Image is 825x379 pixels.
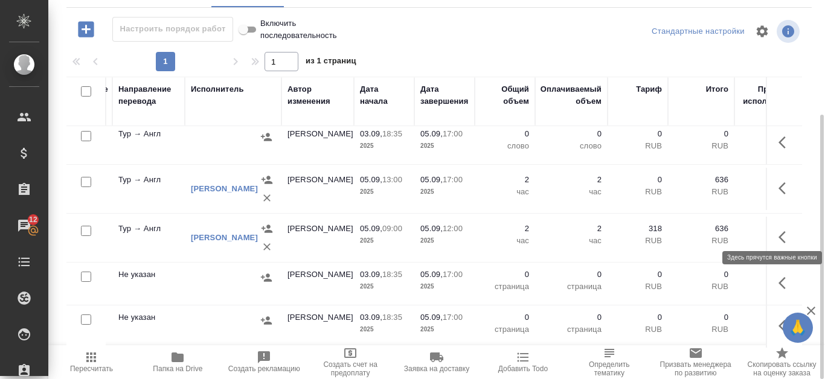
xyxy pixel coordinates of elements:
[481,311,529,323] p: 0
[3,211,45,241] a: 12
[481,223,529,235] p: 2
[22,214,45,226] span: 12
[153,365,202,373] span: Папка на Drive
[191,83,244,95] div: Исполнитель
[541,174,602,186] p: 2
[541,281,602,293] p: страница
[498,365,548,373] span: Добавить Todo
[118,83,179,107] div: Направление перевода
[382,270,402,279] p: 18:35
[281,217,354,259] td: [PERSON_NAME]
[614,269,662,281] p: 0
[541,83,602,107] div: Оплачиваемый объем
[481,281,529,293] p: страница
[674,323,728,336] p: RUB
[573,360,645,377] span: Определить тематику
[748,17,777,46] span: Настроить таблицу
[69,17,103,42] button: Добавить работу
[307,345,394,379] button: Создать счет на предоплату
[281,263,354,305] td: [PERSON_NAME]
[443,129,463,138] p: 17:00
[70,365,113,373] span: Пересчитать
[360,270,382,279] p: 03.09,
[771,311,800,340] button: Здесь прячутся важные кнопки
[287,83,348,107] div: Автор изменения
[652,345,739,379] button: Призвать менеджера по развитию
[481,174,529,186] p: 2
[674,235,728,247] p: RUB
[614,235,662,247] p: RUB
[481,186,529,198] p: час
[257,311,275,330] button: Назначить
[614,186,662,198] p: RUB
[420,175,443,184] p: 05.09,
[541,223,602,235] p: 2
[112,122,185,164] td: Тур → Англ
[541,186,602,198] p: час
[660,360,731,377] span: Призвать менеджера по развитию
[481,323,529,336] p: страница
[360,186,408,198] p: 2025
[739,345,825,379] button: Скопировать ссылку на оценку заказа
[306,54,356,71] span: из 1 страниц
[443,313,463,322] p: 17:00
[360,140,408,152] p: 2025
[258,220,276,238] button: Назначить
[481,140,529,152] p: слово
[746,360,818,377] span: Скопировать ссылку на оценку заказа
[281,122,354,164] td: [PERSON_NAME]
[649,22,748,41] div: split button
[221,345,307,379] button: Создать рекламацию
[420,323,469,336] p: 2025
[480,345,566,379] button: Добавить Todo
[360,281,408,293] p: 2025
[788,315,808,340] span: 🙏
[360,83,408,107] div: Дата начала
[257,128,275,146] button: Назначить
[404,365,469,373] span: Заявка на доставку
[191,184,258,193] a: [PERSON_NAME]
[420,186,469,198] p: 2025
[258,238,276,256] button: Удалить
[541,128,602,140] p: 0
[281,305,354,348] td: [PERSON_NAME]
[706,83,728,95] div: Итого
[112,168,185,210] td: Тур → Англ
[674,281,728,293] p: RUB
[191,233,258,242] a: [PERSON_NAME]
[257,269,275,287] button: Назначить
[360,235,408,247] p: 2025
[674,269,728,281] p: 0
[443,224,463,233] p: 12:00
[360,323,408,336] p: 2025
[636,83,662,95] div: Тариф
[260,18,337,42] span: Включить последовательность
[481,83,529,107] div: Общий объем
[135,345,221,379] button: Папка на Drive
[420,224,443,233] p: 05.09,
[382,175,402,184] p: 13:00
[394,345,480,379] button: Заявка на доставку
[674,140,728,152] p: RUB
[783,313,813,343] button: 🙏
[443,270,463,279] p: 17:00
[771,174,800,203] button: Здесь прячутся важные кнопки
[315,360,387,377] span: Создать счет на предоплату
[420,235,469,247] p: 2025
[777,20,802,43] span: Посмотреть информацию
[614,223,662,235] p: 318
[771,128,800,157] button: Здесь прячутся важные кнопки
[566,345,652,379] button: Определить тематику
[614,281,662,293] p: RUB
[228,365,300,373] span: Создать рекламацию
[420,313,443,322] p: 05.09,
[112,305,185,348] td: Не указан
[420,140,469,152] p: 2025
[481,235,529,247] p: час
[541,323,602,336] p: страница
[258,189,276,207] button: Удалить
[740,83,795,119] div: Прогресс исполнителя в SC
[420,270,443,279] p: 05.09,
[481,128,529,140] p: 0
[614,174,662,186] p: 0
